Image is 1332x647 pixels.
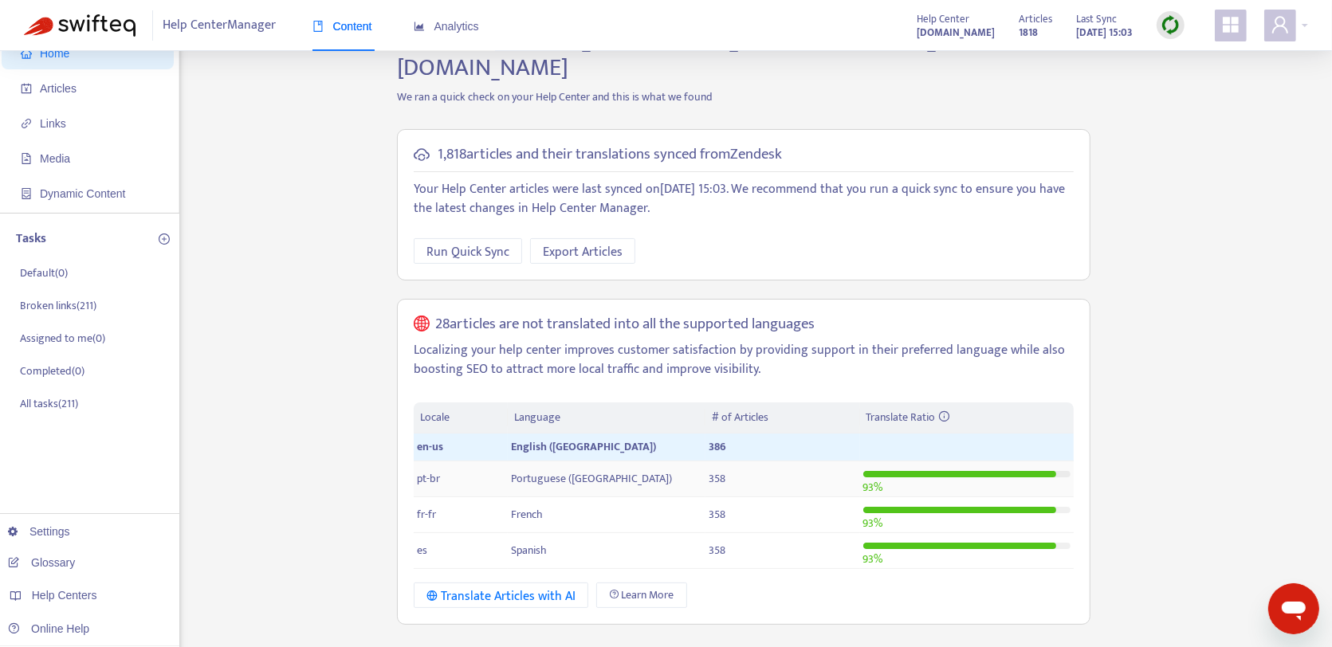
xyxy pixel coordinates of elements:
strong: [DOMAIN_NAME] [917,24,995,41]
span: Help Center Manager [163,10,277,41]
span: 358 [709,505,725,523]
span: Help Center [917,10,969,28]
h5: 28 articles are not translated into all the supported languages [436,316,815,334]
strong: 1818 [1019,24,1038,41]
span: global [414,316,430,334]
p: Assigned to me ( 0 ) [20,330,105,347]
p: We ran a quick check on your Help Center and this is what we found [385,88,1102,105]
span: French [511,505,543,523]
strong: [DATE] 15:03 [1076,24,1133,41]
a: [DOMAIN_NAME] [917,23,995,41]
span: Run Quick Sync [426,242,509,262]
span: 386 [709,437,726,456]
span: Articles [40,82,77,95]
p: Tasks [16,229,46,249]
p: Your Help Center articles were last synced on [DATE] 15:03 . We recommend that you run a quick sy... [414,180,1074,218]
span: Content [312,20,372,33]
span: user [1271,15,1290,34]
span: English ([GEOGRAPHIC_DATA]) [511,437,656,456]
span: 358 [709,541,725,559]
p: All tasks ( 211 ) [20,395,78,412]
p: Default ( 0 ) [20,265,68,281]
h5: 1,818 articles and their translations synced from Zendesk [438,146,782,164]
span: Learn More [622,586,674,604]
span: Articles [1019,10,1052,28]
span: container [21,188,32,199]
span: home [21,48,32,59]
span: pt-br [417,469,440,488]
div: Translate Ratio [866,409,1067,426]
span: Spanish [511,541,547,559]
button: Translate Articles with AI [414,582,588,608]
span: Analytics [414,20,479,33]
span: 93 % [863,478,883,496]
p: Completed ( 0 ) [20,363,84,379]
span: en-us [417,437,443,456]
span: Help Centers [32,589,97,602]
a: Settings [8,525,70,538]
th: Language [508,402,705,433]
span: 93 % [863,514,883,532]
a: Glossary [8,556,75,569]
span: fr-fr [417,505,436,523]
span: 93 % [863,550,883,568]
a: Learn More [596,582,687,608]
span: 358 [709,469,725,488]
span: Links [40,117,66,130]
p: Localizing your help center improves customer satisfaction by providing support in their preferre... [414,341,1074,379]
span: es [417,541,427,559]
span: plus-circle [159,233,170,245]
span: Media [40,152,70,165]
img: Swifteq [24,14,136,37]
span: file-image [21,153,32,164]
img: sync.dc5367851b00ba804db3.png [1161,15,1181,35]
span: Welcome, [PERSON_NAME][EMAIL_ADDRESS][PERSON_NAME][DOMAIN_NAME] [397,19,1004,88]
div: Translate Articles with AI [426,586,576,606]
span: account-book [21,83,32,94]
span: appstore [1221,15,1240,34]
span: Home [40,47,69,60]
iframe: Button to launch messaging window [1268,583,1319,634]
span: cloud-sync [414,147,430,163]
p: Broken links ( 211 ) [20,297,96,314]
a: Online Help [8,622,89,635]
button: Export Articles [530,238,635,264]
span: area-chart [414,21,425,32]
span: Last Sync [1076,10,1117,28]
span: Portuguese ([GEOGRAPHIC_DATA]) [511,469,672,488]
th: Locale [414,402,508,433]
span: Dynamic Content [40,187,125,200]
span: book [312,21,324,32]
span: link [21,118,32,129]
span: Export Articles [543,242,623,262]
button: Run Quick Sync [414,238,522,264]
th: # of Articles [705,402,859,433]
